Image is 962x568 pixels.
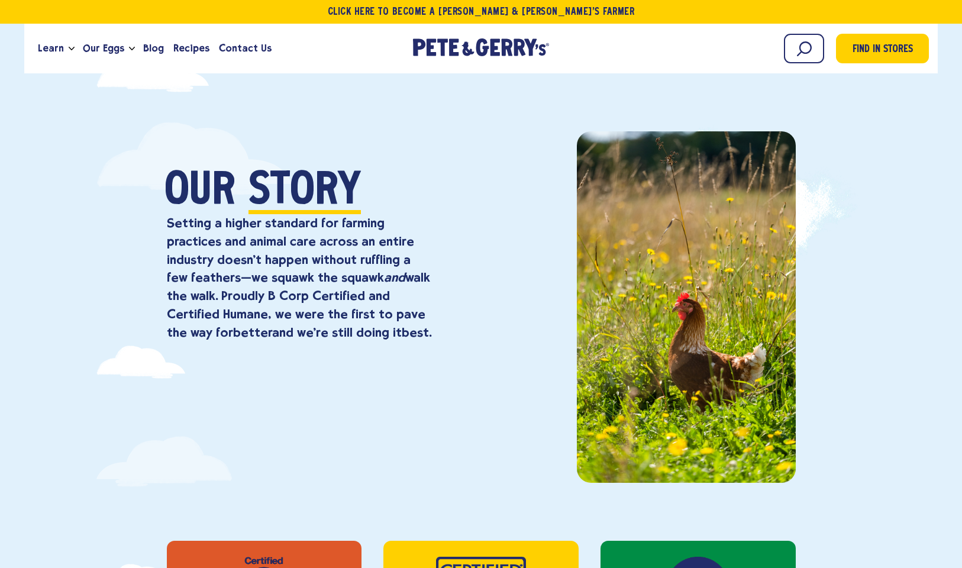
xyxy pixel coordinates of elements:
a: Contact Us [214,33,276,64]
a: Blog [138,33,169,64]
input: Search [784,34,824,63]
p: Setting a higher standard for farming practices and animal care across an entire industry doesn’t... [167,214,432,342]
a: Find in Stores [836,34,929,63]
button: Open the dropdown menu for Learn [69,47,75,51]
span: Story [248,170,361,214]
span: Contact Us [219,41,272,56]
a: Recipes [169,33,214,64]
strong: better [233,325,272,340]
span: Recipes [173,41,209,56]
span: Our Eggs [83,41,124,56]
button: Open the dropdown menu for Our Eggs [129,47,135,51]
span: Learn [38,41,64,56]
span: Our [164,170,235,214]
em: and [384,270,405,285]
span: Find in Stores [853,42,913,58]
span: Blog [143,41,164,56]
a: Learn [33,33,69,64]
strong: best [402,325,429,340]
a: Our Eggs [78,33,129,64]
